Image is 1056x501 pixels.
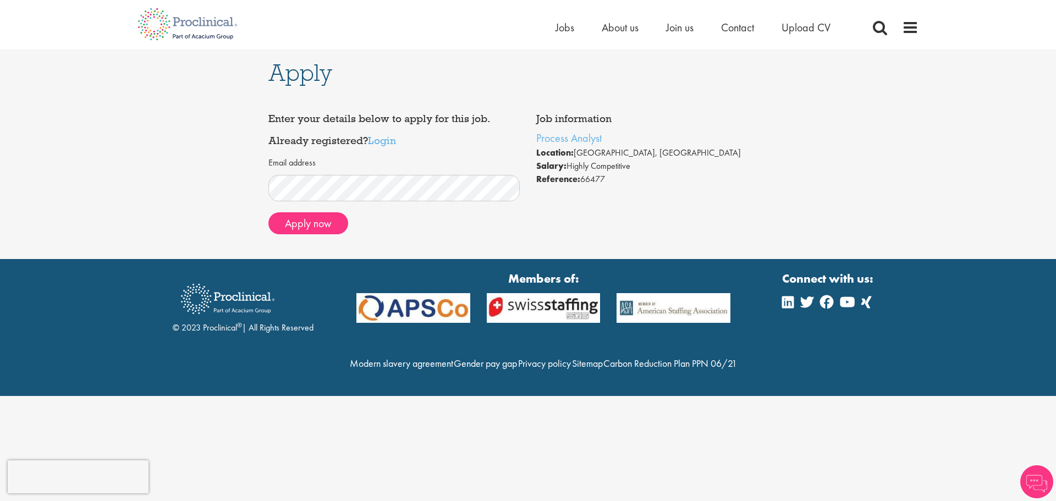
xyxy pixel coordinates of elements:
img: Chatbot [1020,465,1053,498]
div: © 2023 Proclinical | All Rights Reserved [173,276,313,334]
a: Process Analyst [536,131,602,145]
span: Apply [268,58,332,87]
label: Email address [268,157,316,169]
img: Proclinical Recruitment [173,276,283,322]
img: APSCo [608,293,739,323]
li: [GEOGRAPHIC_DATA], [GEOGRAPHIC_DATA] [536,146,788,159]
a: Upload CV [782,20,831,35]
iframe: reCAPTCHA [8,460,148,493]
sup: ® [237,321,242,329]
strong: Salary: [536,160,566,172]
a: Jobs [555,20,574,35]
h4: Enter your details below to apply for this job. Already registered? [268,113,520,146]
a: Modern slavery agreement [350,357,453,370]
a: Gender pay gap [454,357,517,370]
strong: Members of: [356,270,730,287]
a: Join us [666,20,694,35]
a: About us [602,20,639,35]
strong: Connect with us: [782,270,876,287]
a: Carbon Reduction Plan PPN 06/21 [603,357,737,370]
h4: Job information [536,113,788,124]
li: Highly Competitive [536,159,788,173]
button: Apply now [268,212,348,234]
a: Sitemap [572,357,603,370]
img: APSCo [479,293,609,323]
li: 66477 [536,173,788,186]
a: Privacy policy [518,357,571,370]
a: Login [368,134,396,147]
strong: Reference: [536,173,580,185]
strong: Location: [536,147,574,158]
a: Contact [721,20,754,35]
img: APSCo [348,293,479,323]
